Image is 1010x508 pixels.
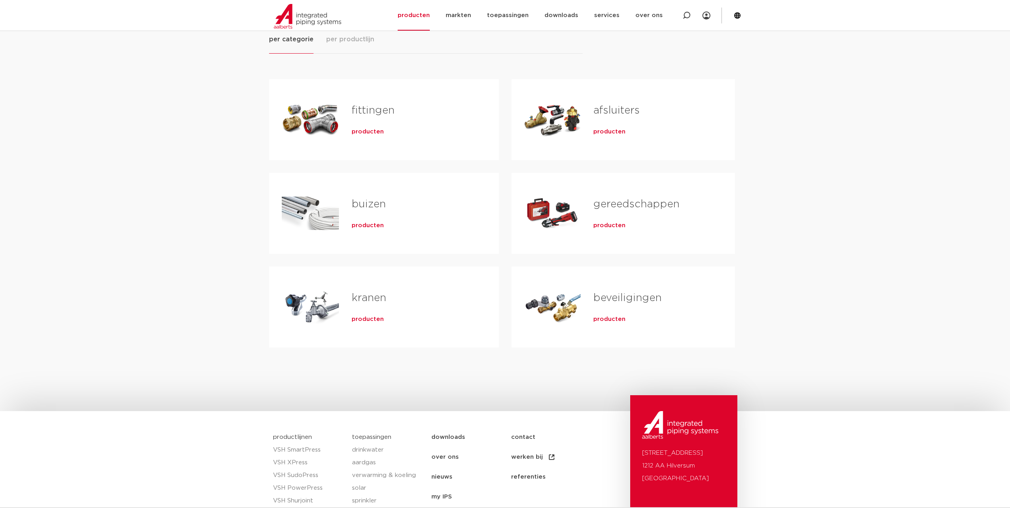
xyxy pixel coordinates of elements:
a: producten [593,315,625,323]
a: kranen [352,293,386,303]
a: producten [352,128,384,136]
a: referenties [511,467,591,487]
a: downloads [431,427,511,447]
a: productlijnen [273,434,312,440]
a: afsluiters [593,105,640,116]
a: fittingen [352,105,394,116]
a: producten [352,222,384,230]
a: beveiligingen [593,293,662,303]
a: producten [593,128,625,136]
nav: Menu [431,427,626,507]
a: VSH SmartPress [273,444,344,456]
a: VSH PowerPress [273,482,344,494]
a: solar [352,482,423,494]
a: over ons [431,447,511,467]
a: producten [352,315,384,323]
a: my IPS [431,487,511,507]
a: werken bij [511,447,591,467]
a: VSH XPress [273,456,344,469]
a: gereedschappen [593,199,679,209]
a: sprinkler [352,494,423,507]
a: producten [593,222,625,230]
a: toepassingen [352,434,391,440]
a: drinkwater [352,444,423,456]
a: nieuws [431,467,511,487]
a: aardgas [352,456,423,469]
a: buizen [352,199,386,209]
span: per categorie [269,35,314,44]
a: verwarming & koeling [352,469,423,482]
p: [STREET_ADDRESS] 1212 AA Hilversum [GEOGRAPHIC_DATA] [642,447,725,485]
div: Tabs. Open items met enter of spatie, sluit af met escape en navigeer met de pijltoetsen. [269,34,741,360]
a: VSH Shurjoint [273,494,344,507]
a: VSH SudoPress [273,469,344,482]
a: contact [511,427,591,447]
span: per productlijn [326,35,374,44]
